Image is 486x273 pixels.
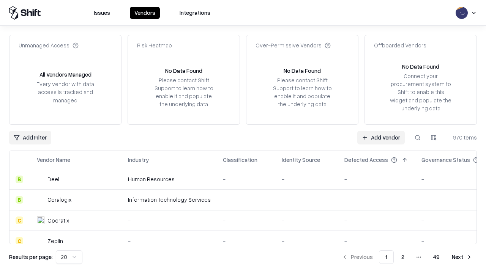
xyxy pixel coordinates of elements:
div: - [128,237,211,245]
button: 1 [379,250,394,264]
div: C [16,217,23,224]
button: 2 [395,250,410,264]
div: Coralogix [47,196,71,204]
div: Unmanaged Access [19,41,79,49]
div: - [282,196,332,204]
button: Next [447,250,477,264]
div: Deel [47,175,59,183]
div: - [223,217,270,224]
div: 970 items [447,133,477,141]
div: Human Resources [128,175,211,183]
div: No Data Found [402,63,439,71]
div: Governance Status [421,156,470,164]
img: Deel [37,176,44,183]
div: - [344,196,409,204]
div: Risk Heatmap [137,41,172,49]
div: Information Technology Services [128,196,211,204]
div: - [223,237,270,245]
div: Over-Permissive Vendors [256,41,331,49]
div: All Vendors Managed [39,71,92,78]
button: Add Filter [9,131,51,144]
div: No Data Found [165,67,202,75]
div: - [128,217,211,224]
a: Add Vendor [357,131,405,144]
div: Every vendor with data access is tracked and managed [34,80,97,104]
img: Zeplin [37,237,44,245]
div: - [223,196,270,204]
div: - [282,217,332,224]
div: C [16,237,23,245]
div: No Data Found [284,67,321,75]
div: - [344,237,409,245]
div: Identity Source [282,156,320,164]
div: - [282,237,332,245]
div: - [223,175,270,183]
div: Industry [128,156,149,164]
div: Vendor Name [37,156,70,164]
div: - [344,217,409,224]
button: Issues [89,7,115,19]
div: Detected Access [344,156,388,164]
div: Connect your procurement system to Shift to enable this widget and populate the underlying data [389,72,452,112]
div: Classification [223,156,257,164]
img: Coralogix [37,196,44,204]
div: Operatix [47,217,69,224]
div: - [282,175,332,183]
button: Vendors [130,7,160,19]
nav: pagination [337,250,477,264]
div: B [16,196,23,204]
button: 49 [427,250,446,264]
div: Offboarded Vendors [374,41,426,49]
div: Please contact Shift Support to learn how to enable it and populate the underlying data [271,76,334,108]
div: B [16,176,23,183]
div: Zeplin [47,237,63,245]
p: Results per page: [9,253,53,261]
div: Please contact Shift Support to learn how to enable it and populate the underlying data [152,76,215,108]
div: - [344,175,409,183]
button: Integrations [175,7,215,19]
img: Operatix [37,217,44,224]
